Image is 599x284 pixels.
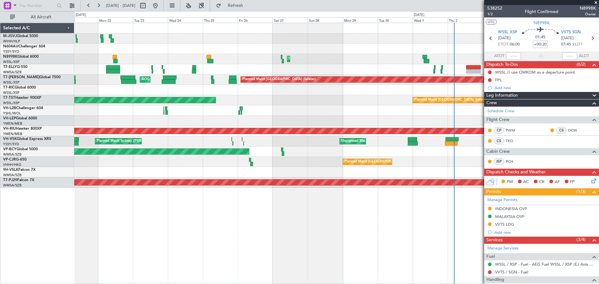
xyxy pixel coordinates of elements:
[63,17,98,23] div: Sun 21
[580,12,596,17] span: Owner
[579,53,589,59] span: ALDT
[494,230,596,235] div: Add new
[487,245,519,252] a: Manage Services
[507,179,513,185] span: PM
[3,96,41,100] a: T7-TSTHawker 900XP
[506,128,520,133] a: PWM
[486,188,501,195] span: Permits
[494,137,504,144] div: CS
[213,1,251,11] button: Refresh
[494,53,504,59] span: ATOT
[98,17,133,23] div: Mon 22
[19,1,55,10] input: Trip Number
[3,75,39,79] span: T7-[PERSON_NAME]
[494,127,504,134] div: CP
[495,70,575,75] div: WSSL // use OMKOM as a departure point
[570,179,575,185] span: FP
[203,17,238,23] div: Thu 25
[580,5,596,12] span: N8998K
[486,61,518,68] span: Dispatch To-Dos
[486,237,503,244] span: Services
[3,137,51,141] a: VH-VSKGlobal Express XRS
[3,106,16,110] span: VH-L2B
[289,54,393,64] div: Planned Maint [GEOGRAPHIC_DATA] ([GEOGRAPHIC_DATA] Intl)
[577,236,586,243] span: (3/4)
[487,5,502,12] span: 538252
[168,17,203,23] div: Wed 24
[133,17,168,23] div: Tue 23
[486,116,509,123] span: Flight Crew
[523,179,529,185] span: AC
[487,108,514,114] a: Schedule Crew
[483,17,518,23] div: Fri 3
[561,29,581,36] span: VVTS SGN
[378,17,413,23] div: Tue 30
[16,15,66,19] span: All Aircraft
[3,117,16,120] span: VH-LEP
[3,65,27,69] a: T7-ELLYG-550
[448,17,483,23] div: Thu 2
[3,121,22,126] a: YMEN/MEB
[568,128,582,133] a: DCW
[506,52,521,60] input: --:--
[3,70,22,75] a: WMSA/SZB
[344,157,449,166] div: Planned Maint [GEOGRAPHIC_DATA] ([GEOGRAPHIC_DATA] Intl)
[487,12,502,17] span: 1/2
[3,147,17,151] span: VP-BCY
[535,34,545,41] span: 01:45
[3,45,18,48] span: N604AU
[3,158,16,161] span: VP-CJR
[3,142,19,147] a: YSSY/SYD
[486,169,546,176] span: Dispatch Checks and Weather
[3,158,27,161] a: VP-CJRG-650
[3,55,17,59] span: N8998K
[7,12,68,22] button: All Aircraft
[3,90,20,95] a: WSSL/XSP
[106,3,135,8] span: [DATE] - [DATE]
[142,75,212,84] div: AOG Maint London ([GEOGRAPHIC_DATA])
[3,162,22,167] a: VHHH/HKG
[572,41,582,48] span: ELDT
[498,35,511,41] span: [DATE]
[506,138,520,144] a: TEO
[495,77,502,83] div: FPL
[3,55,39,59] a: N8998KGlobal 6000
[3,127,16,131] span: VH-RIU
[3,183,22,188] a: WMSA/SZB
[222,3,249,8] span: Refresh
[533,20,550,26] span: N8998K
[556,127,567,134] div: CS
[97,137,169,146] div: Planned Maint Sydney ([PERSON_NAME] Intl)
[506,159,520,164] a: PCH
[273,17,308,23] div: Sat 27
[495,206,527,211] div: INDONESIA OVF
[3,80,20,85] a: WSSL/XSP
[238,17,273,23] div: Fri 26
[486,19,497,25] button: UTC
[308,17,343,23] div: Sun 28
[498,41,508,48] span: ETOT
[577,188,586,195] span: (1/3)
[498,29,517,36] span: WSSL XSP
[577,61,586,68] span: (0/2)
[3,152,22,157] a: WMSA/SZB
[3,86,36,89] a: T7-RICGlobal 6000
[3,137,17,141] span: VH-VSK
[3,49,19,54] a: YSSY/SYD
[510,41,520,48] span: 06:00
[3,34,38,38] a: M-JGVJGlobal 5000
[3,132,22,136] a: YMEN/MEB
[486,92,518,99] span: Leg Information
[3,75,61,79] a: T7-[PERSON_NAME]Global 7500
[3,168,36,172] a: 9H-VSLKFalcon 7X
[486,148,510,155] span: Cabin Crew
[3,117,37,120] a: VH-LEPGlobal 6000
[495,222,514,227] div: VVTS LDG
[494,158,504,165] div: ISP
[486,99,497,107] span: Crew
[242,75,316,84] div: Planned Maint [GEOGRAPHIC_DATA] (Seletar)
[3,168,18,172] span: 9H-VSLK
[3,39,20,44] a: WIHH/HLP
[343,17,378,23] div: Mon 29
[3,173,22,177] a: WMSA/SZB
